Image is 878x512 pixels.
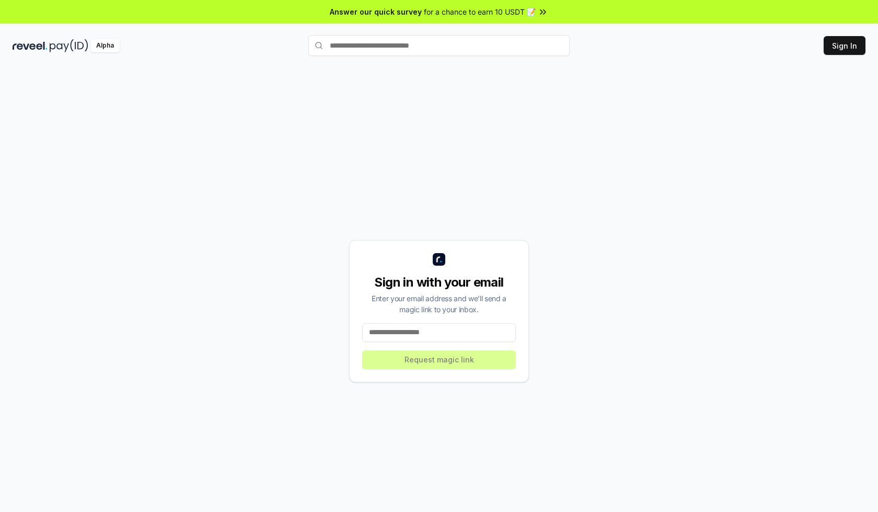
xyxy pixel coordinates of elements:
[824,36,865,55] button: Sign In
[424,6,536,17] span: for a chance to earn 10 USDT 📝
[362,293,516,315] div: Enter your email address and we’ll send a magic link to your inbox.
[433,253,445,266] img: logo_small
[50,39,88,52] img: pay_id
[13,39,48,52] img: reveel_dark
[90,39,120,52] div: Alpha
[330,6,422,17] span: Answer our quick survey
[362,274,516,291] div: Sign in with your email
